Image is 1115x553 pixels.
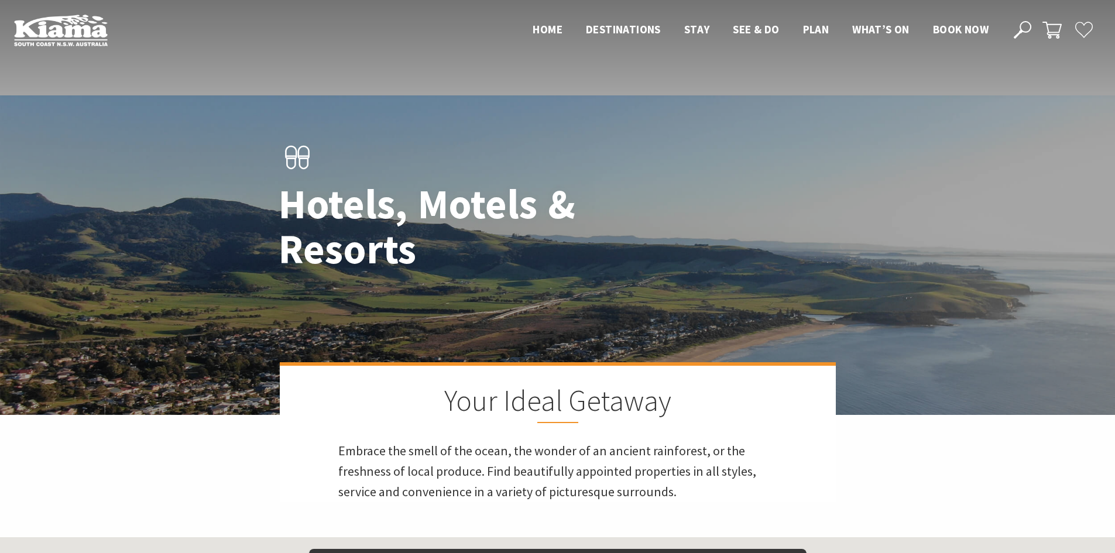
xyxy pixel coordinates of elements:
span: Destinations [586,22,661,36]
span: Stay [684,22,710,36]
span: See & Do [733,22,779,36]
nav: Main Menu [521,20,1000,40]
h2: Your Ideal Getaway [338,383,777,423]
span: Book now [933,22,989,36]
span: What’s On [852,22,910,36]
img: Kiama Logo [14,14,108,46]
span: Plan [803,22,829,36]
p: Embrace the smell of the ocean, the wonder of an ancient rainforest, or the freshness of local pr... [338,441,777,503]
span: Home [533,22,562,36]
h1: Hotels, Motels & Resorts [279,181,609,271]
